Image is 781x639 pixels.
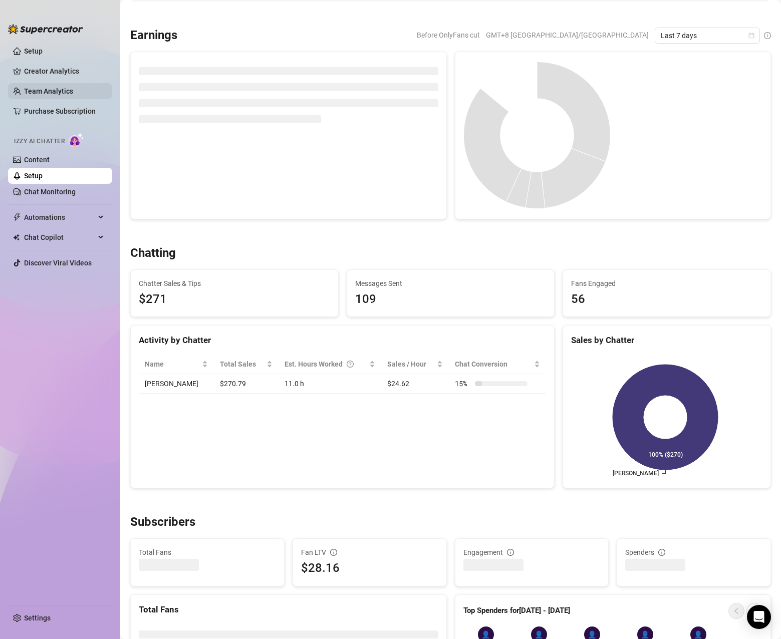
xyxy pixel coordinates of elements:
td: 11.0 h [279,374,381,394]
span: Chat Conversion [455,359,532,370]
span: Chat Copilot [24,229,95,245]
td: [PERSON_NAME] [139,374,214,394]
span: calendar [748,33,754,39]
div: Open Intercom Messenger [747,605,771,629]
span: info-circle [330,549,337,556]
a: Content [24,156,50,164]
th: Name [139,355,214,374]
div: Fan LTV [301,547,438,558]
a: Setup [24,172,43,180]
span: thunderbolt [13,213,21,221]
span: Automations [24,209,95,225]
span: Before OnlyFans cut [417,28,480,43]
th: Total Sales [214,355,279,374]
span: info-circle [658,549,665,556]
h3: Earnings [130,28,177,44]
span: question-circle [347,359,354,370]
div: $28.16 [301,559,438,578]
div: 109 [355,290,547,309]
article: Top Spenders for [DATE] - [DATE] [463,605,570,617]
div: Engagement [463,547,601,558]
span: Total Fans [139,547,276,558]
a: Creator Analytics [24,63,104,79]
text: [PERSON_NAME] [613,470,659,477]
img: logo-BBDzfeDw.svg [8,24,83,34]
span: 15 % [455,378,471,389]
a: Purchase Subscription [24,107,96,115]
span: GMT+8 [GEOGRAPHIC_DATA]/[GEOGRAPHIC_DATA] [486,28,649,43]
span: info-circle [507,549,514,556]
a: Discover Viral Videos [24,259,92,267]
div: Sales by Chatter [571,334,762,347]
th: Chat Conversion [449,355,546,374]
a: Chat Monitoring [24,188,76,196]
th: Sales / Hour [381,355,449,374]
span: Sales / Hour [387,359,435,370]
img: AI Chatter [69,133,84,147]
div: Est. Hours Worked [285,359,367,370]
span: Last 7 days [661,28,754,43]
span: Messages Sent [355,278,547,289]
img: Chat Copilot [13,234,20,241]
span: Izzy AI Chatter [14,137,65,146]
span: Name [145,359,200,370]
h3: Subscribers [130,514,195,530]
a: Settings [24,614,51,622]
div: Total Fans [139,603,438,616]
div: Activity by Chatter [139,334,546,347]
span: $271 [139,290,330,309]
span: Fans Engaged [571,278,762,289]
a: Setup [24,47,43,55]
span: Total Sales [220,359,265,370]
td: $24.62 [381,374,449,394]
span: info-circle [764,32,771,39]
div: 56 [571,290,762,309]
span: Chatter Sales & Tips [139,278,330,289]
h3: Chatting [130,245,176,261]
td: $270.79 [214,374,279,394]
a: Team Analytics [24,87,73,95]
div: Spenders [625,547,762,558]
